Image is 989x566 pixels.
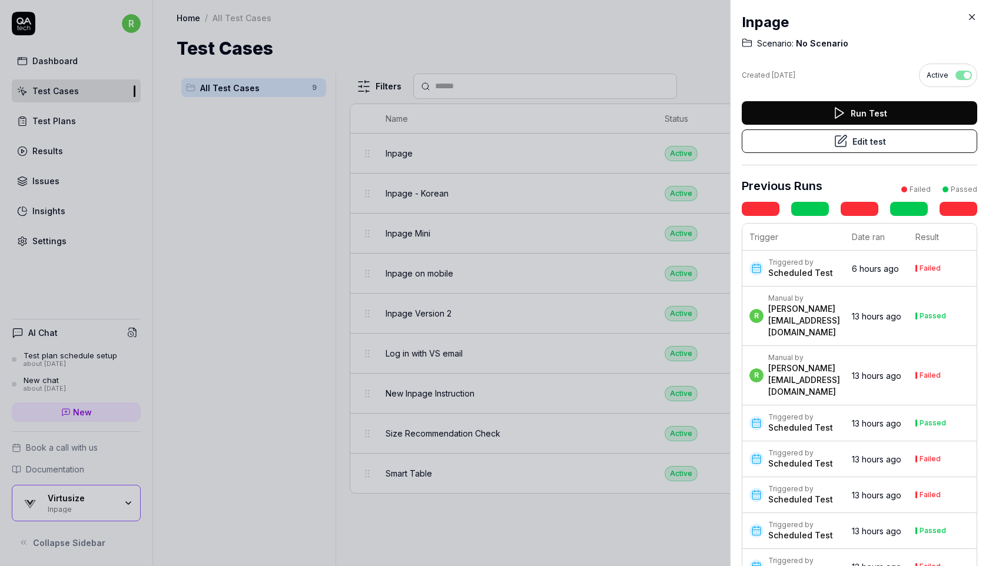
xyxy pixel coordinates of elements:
div: Created [742,70,795,81]
div: Scheduled Test [768,458,833,470]
div: Triggered by [768,484,833,494]
time: 13 hours ago [852,490,901,500]
span: Active [927,70,948,81]
div: Passed [920,419,946,427]
div: Triggered by [768,412,833,422]
div: Passed [920,527,946,534]
span: No Scenario [794,38,848,49]
time: 13 hours ago [852,371,901,381]
span: r [749,309,764,323]
div: Manual by [768,353,840,362]
time: [DATE] [772,71,795,79]
div: Triggered by [768,448,833,458]
th: Result [908,224,977,251]
button: Edit test [742,129,977,153]
th: Trigger [742,224,845,251]
div: Scheduled Test [768,530,833,541]
time: 13 hours ago [852,311,901,321]
div: Triggered by [768,258,833,267]
h3: Previous Runs [742,177,822,195]
button: Run Test [742,101,977,125]
div: Scheduled Test [768,494,833,505]
div: Scheduled Test [768,267,833,279]
span: Scenario: [757,38,794,49]
div: Scheduled Test [768,422,833,434]
div: [PERSON_NAME][EMAIL_ADDRESS][DOMAIN_NAME] [768,303,840,338]
div: Failed [910,184,931,195]
span: r [749,368,764,382]
time: 13 hours ago [852,454,901,464]
div: Failed [920,372,941,379]
div: Failed [920,491,941,498]
h2: Inpage [742,12,977,33]
div: [PERSON_NAME][EMAIL_ADDRESS][DOMAIN_NAME] [768,362,840,398]
div: Triggered by [768,520,833,530]
div: Failed [920,455,941,462]
div: Triggered by [768,556,833,565]
div: Passed [951,184,977,195]
th: Date ran [845,224,908,251]
time: 6 hours ago [852,264,899,274]
time: 13 hours ago [852,418,901,428]
div: Failed [920,265,941,272]
div: Manual by [768,294,840,303]
time: 13 hours ago [852,526,901,536]
div: Passed [920,312,946,319]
